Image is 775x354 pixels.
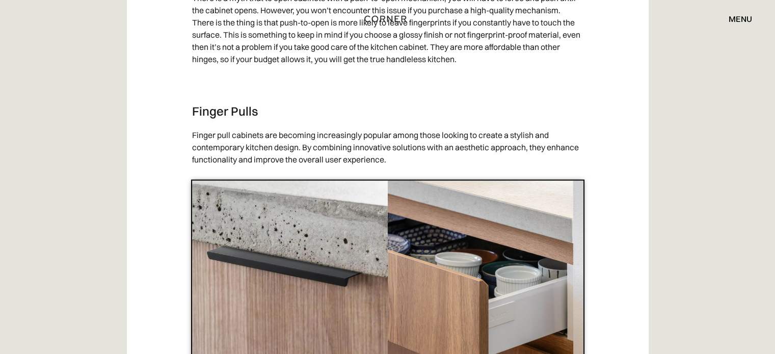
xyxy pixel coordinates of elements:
div: menu [729,15,752,23]
h3: Finger Pulls [192,103,583,118]
div: menu [718,10,752,28]
a: home [361,12,414,25]
p: Finger pull cabinets are becoming increasingly popular among those looking to create a stylish an... [192,123,583,170]
p: ‍ [192,70,583,93]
